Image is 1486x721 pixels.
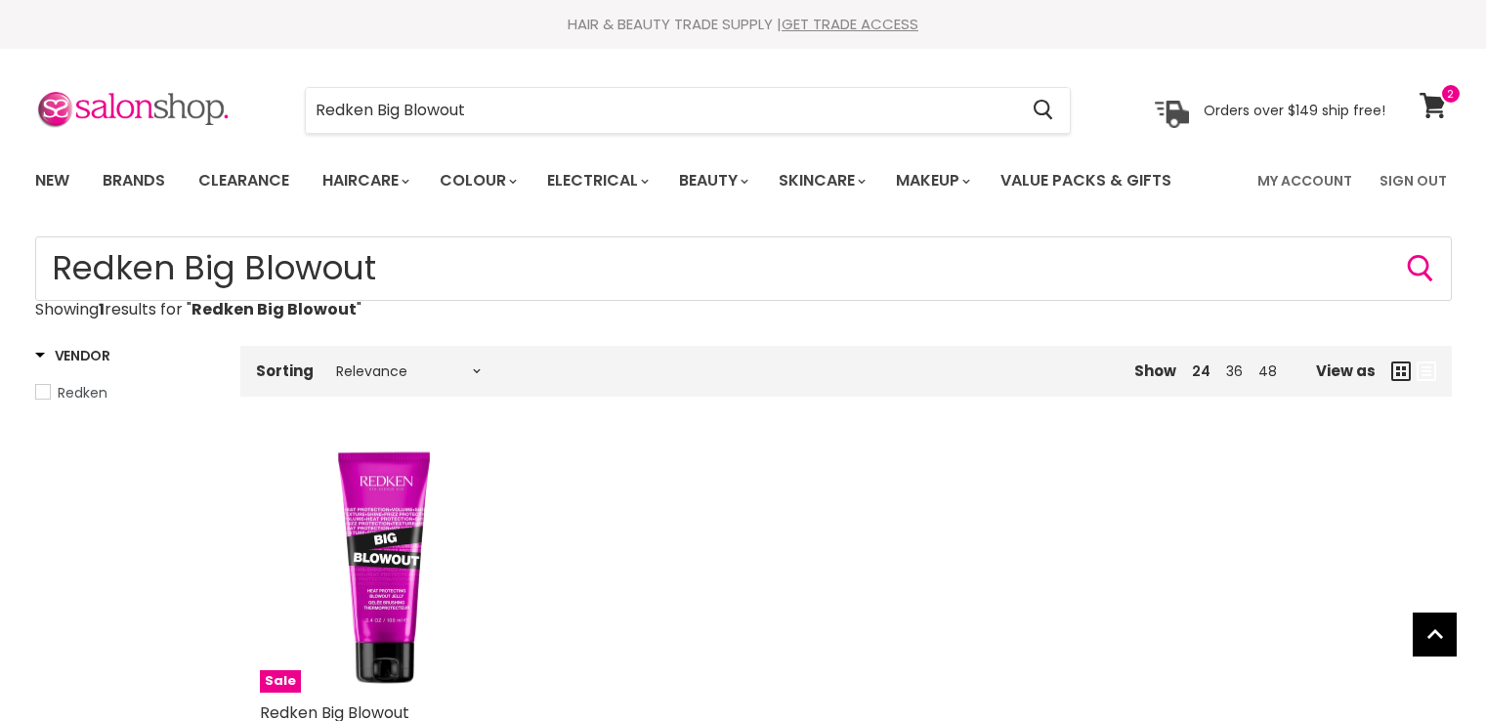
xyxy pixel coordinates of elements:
ul: Main menu [21,152,1216,209]
a: Brands [88,160,180,201]
p: Showing results for " " [35,301,1452,318]
span: Show [1134,360,1176,381]
span: Sale [260,670,301,693]
span: Redken [58,383,107,403]
a: Beauty [664,160,760,201]
strong: Redken Big Blowout [191,298,357,320]
a: New [21,160,84,201]
a: Sign Out [1368,160,1459,201]
label: Sorting [256,362,314,379]
a: 24 [1192,361,1210,381]
a: Colour [425,160,529,201]
a: Value Packs & Gifts [986,160,1186,201]
h3: Vendor [35,346,110,365]
div: HAIR & BEAUTY TRADE SUPPLY | [11,15,1476,34]
a: Clearance [184,160,304,201]
button: Search [1405,253,1436,284]
a: My Account [1246,160,1364,201]
a: Makeup [881,160,982,201]
button: Search [1018,88,1070,133]
a: Redken Big BlowoutSale [260,444,509,693]
a: 48 [1258,361,1277,381]
a: GET TRADE ACCESS [782,14,918,34]
a: Redken [35,382,216,403]
nav: Main [11,152,1476,209]
a: Electrical [532,160,660,201]
form: Product [35,236,1452,301]
strong: 1 [99,298,105,320]
a: 36 [1226,361,1243,381]
form: Product [305,87,1071,134]
a: Skincare [764,160,877,201]
a: Haircare [308,160,421,201]
input: Search [35,236,1452,301]
p: Orders over $149 ship free! [1204,101,1385,118]
span: View as [1316,362,1376,379]
input: Search [306,88,1018,133]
